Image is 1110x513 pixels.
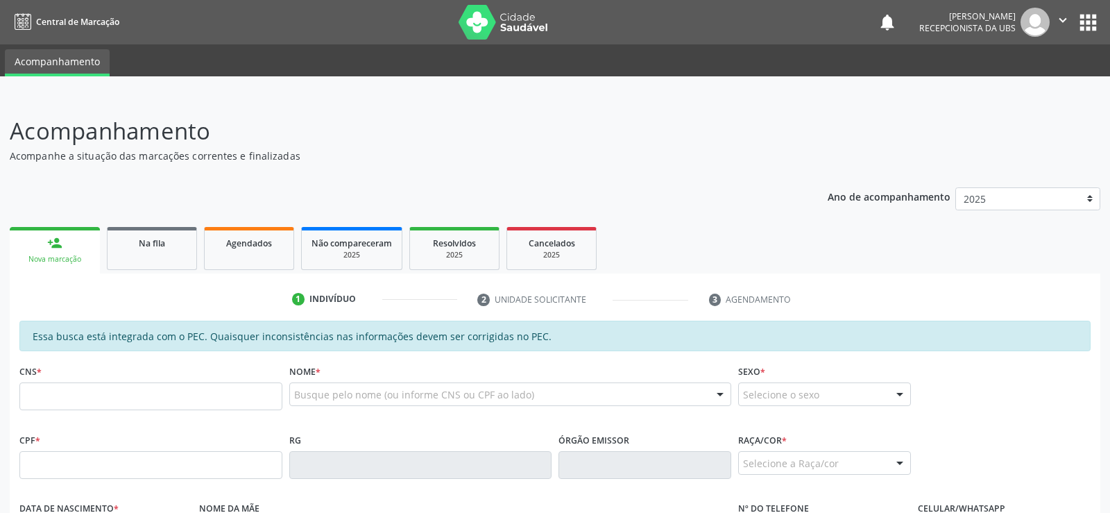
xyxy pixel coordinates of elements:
[828,187,950,205] p: Ano de acompanhamento
[878,12,897,32] button: notifications
[294,387,534,402] span: Busque pelo nome (ou informe CNS ou CPF ao lado)
[10,10,119,33] a: Central de Marcação
[558,430,629,451] label: Órgão emissor
[19,361,42,382] label: CNS
[19,254,90,264] div: Nova marcação
[36,16,119,28] span: Central de Marcação
[529,237,575,249] span: Cancelados
[919,22,1016,34] span: Recepcionista da UBS
[743,456,839,471] span: Selecione a Raça/cor
[738,361,765,382] label: Sexo
[19,321,1091,351] div: Essa busca está integrada com o PEC. Quaisquer inconsistências nas informações devem ser corrigid...
[1055,12,1070,28] i: 
[292,293,305,305] div: 1
[738,430,787,451] label: Raça/cor
[919,10,1016,22] div: [PERSON_NAME]
[10,114,773,149] p: Acompanhamento
[420,250,489,260] div: 2025
[1021,8,1050,37] img: img
[1076,10,1100,35] button: apps
[311,237,392,249] span: Não compareceram
[226,237,272,249] span: Agendados
[517,250,586,260] div: 2025
[289,430,301,451] label: RG
[311,250,392,260] div: 2025
[289,361,321,382] label: Nome
[743,387,819,402] span: Selecione o sexo
[19,430,40,451] label: CPF
[47,235,62,251] div: person_add
[5,49,110,76] a: Acompanhamento
[139,237,165,249] span: Na fila
[309,293,356,305] div: Indivíduo
[1050,8,1076,37] button: 
[10,149,773,163] p: Acompanhe a situação das marcações correntes e finalizadas
[433,237,476,249] span: Resolvidos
